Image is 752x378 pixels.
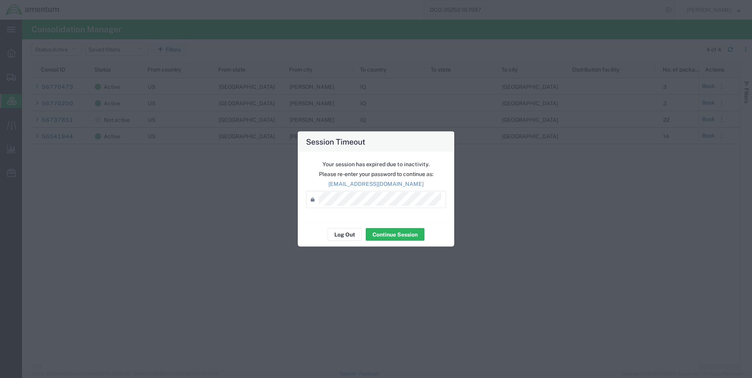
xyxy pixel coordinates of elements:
[306,170,446,178] p: Please re-enter your password to continue as:
[328,228,362,241] button: Log Out
[306,180,446,188] p: [EMAIL_ADDRESS][DOMAIN_NAME]
[306,136,365,147] h4: Session Timeout
[306,160,446,169] p: Your session has expired due to inactivity.
[366,228,424,241] button: Continue Session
